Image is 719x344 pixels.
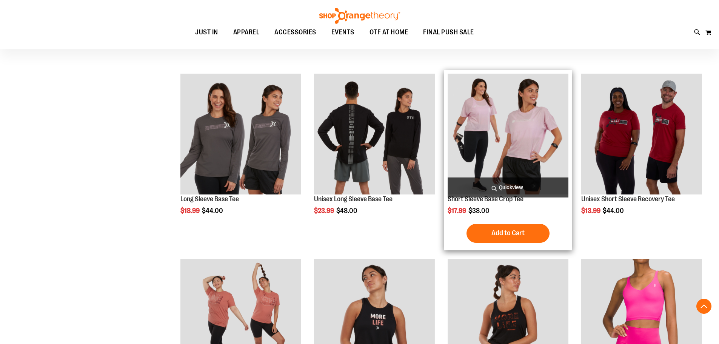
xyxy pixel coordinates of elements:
[180,74,301,196] a: Product image for Long Sleeve Base Tee
[581,74,702,196] a: Product image for Unisex SS Recovery Tee
[423,24,474,41] span: FINAL PUSH SALE
[177,70,305,234] div: product
[180,74,301,194] img: Product image for Long Sleeve Base Tee
[195,24,218,41] span: JUST IN
[188,24,226,41] a: JUST IN
[202,207,224,214] span: $44.00
[226,24,267,41] a: APPAREL
[314,74,435,194] img: Product image for Unisex Long Sleeve Base Tee
[274,24,316,41] span: ACCESSORIES
[180,207,201,214] span: $18.99
[468,207,491,214] span: $38.00
[581,207,602,214] span: $13.99
[318,8,401,24] img: Shop Orangetheory
[233,24,260,41] span: APPAREL
[331,24,354,41] span: EVENTS
[448,207,467,214] span: $17.99
[314,207,335,214] span: $23.99
[267,24,324,41] a: ACCESSORIES
[577,70,706,234] div: product
[314,195,393,203] a: Unisex Long Sleeve Base Tee
[696,299,711,314] button: Back To Top
[581,74,702,194] img: Product image for Unisex SS Recovery Tee
[444,70,572,250] div: product
[448,74,568,194] img: Product image for Short Sleeve Base Crop Tee
[491,229,525,237] span: Add to Cart
[324,24,362,41] a: EVENTS
[314,74,435,196] a: Product image for Unisex Long Sleeve Base Tee
[581,195,675,203] a: Unisex Short Sleeve Recovery Tee
[336,207,359,214] span: $48.00
[370,24,408,41] span: OTF AT HOME
[448,195,523,203] a: Short Sleeve Base Crop Tee
[448,74,568,196] a: Product image for Short Sleeve Base Crop Tee
[362,24,416,41] a: OTF AT HOME
[180,195,239,203] a: Long Sleeve Base Tee
[310,70,439,234] div: product
[416,24,482,41] a: FINAL PUSH SALE
[448,177,568,197] a: Quickview
[603,207,625,214] span: $44.00
[467,224,550,243] button: Add to Cart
